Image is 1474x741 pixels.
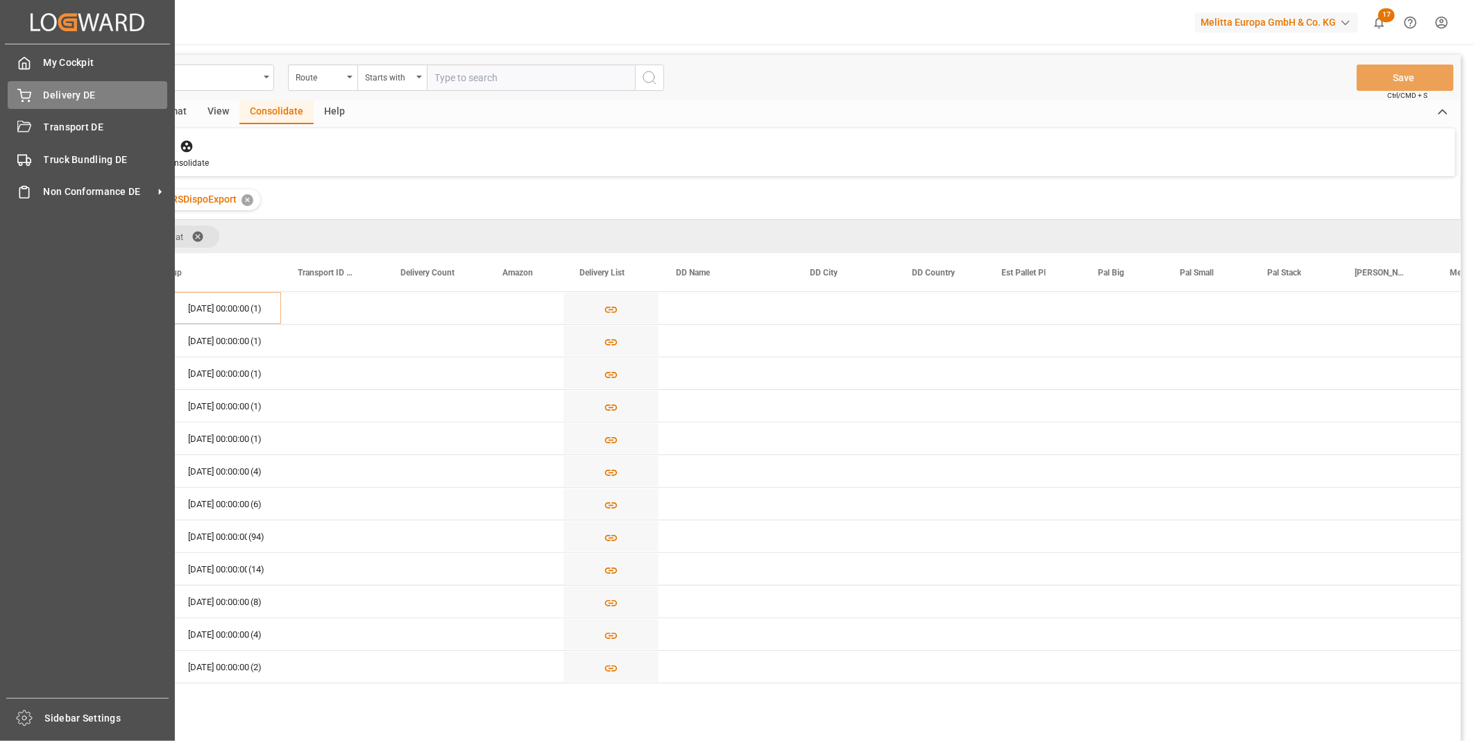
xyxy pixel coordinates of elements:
div: Route [296,68,343,84]
span: DD Country [912,268,955,278]
span: Pal Small [1180,268,1214,278]
div: [DATE] 00:00:00 [188,619,249,651]
span: (6) [251,488,262,520]
button: Help Center [1395,7,1426,38]
span: Est Pallet Pl [1001,268,1046,278]
span: Non Conformance DE [44,185,153,199]
span: (1) [251,423,262,455]
button: Melitta Europa GmbH & Co. KG [1195,9,1364,35]
div: [DATE] 00:00:00 [188,423,249,455]
span: Delivery Count [400,268,455,278]
span: (2) [251,651,262,683]
span: (94) [248,521,264,553]
span: 17 [1378,8,1395,22]
div: Starts with [365,68,412,84]
div: [DATE] 00:00:00 [188,651,249,683]
div: Consolidate [164,157,209,169]
div: Consolidate [239,101,314,124]
button: search button [635,65,664,91]
span: (8) [251,586,262,618]
span: (14) [248,554,264,586]
div: [DATE] 00:00:00 [188,554,247,586]
span: Delivery List [579,268,625,278]
span: Truck Bundling DE [44,153,168,167]
span: DD City [810,268,838,278]
span: DD Name [676,268,710,278]
div: [DATE] 00:00:00 [188,456,249,488]
span: [PERSON_NAME] [1355,268,1404,278]
a: Transport DE [8,114,167,141]
button: show 17 new notifications [1364,7,1395,38]
button: open menu [288,65,357,91]
span: My Cockpit [44,56,168,70]
div: [DATE] 00:00:00 [188,391,249,423]
div: ✕ [242,194,253,206]
span: (1) [251,293,262,325]
span: (4) [251,619,262,651]
span: Sidebar Settings [45,711,169,726]
span: Pal Stack [1267,268,1301,278]
input: Type to search [427,65,635,91]
span: (1) [251,358,262,390]
a: Delivery DE [8,81,167,108]
div: [DATE] 00:00:00 [188,586,249,618]
span: Pal Big [1098,268,1124,278]
span: (4) [251,456,262,488]
span: Delivery DE [44,88,168,103]
span: Transport ID Logward [298,268,355,278]
button: Save [1357,65,1454,91]
a: My Cockpit [8,49,167,76]
div: Help [314,101,355,124]
span: (1) [251,391,262,423]
div: Melitta Europa GmbH & Co. KG [1195,12,1358,33]
div: [DATE] 00:00:00 [188,325,249,357]
div: [DATE] 00:00:00 [188,488,249,520]
a: Truck Bundling DE [8,146,167,173]
button: open menu [357,65,427,91]
span: (1) [251,325,262,357]
div: [DATE] 00:00:00 [188,521,247,553]
span: Transport DE [44,120,168,135]
div: [DATE] 00:00:00 [188,293,249,325]
span: Ctrl/CMD + S [1387,90,1428,101]
div: [DATE] 00:00:00 [188,358,249,390]
div: View [197,101,239,124]
span: Amazon [502,268,533,278]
